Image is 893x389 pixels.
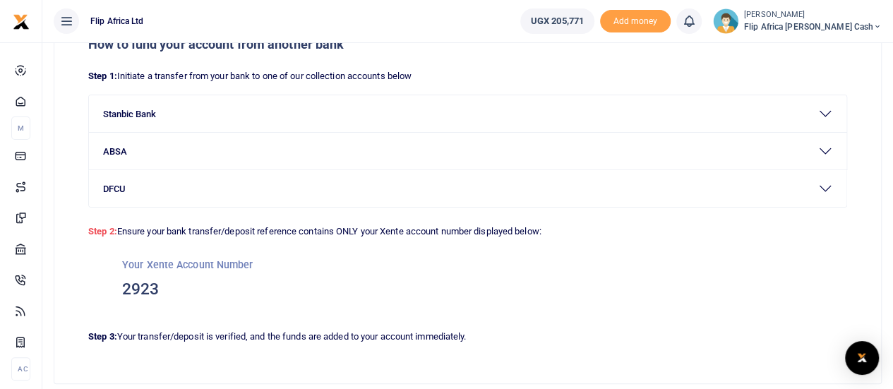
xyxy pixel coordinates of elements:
strong: Step 3: [88,331,117,342]
span: Flip Africa Ltd [85,15,150,28]
h5: How to fund your account from another bank [88,37,847,52]
a: Add money [600,15,671,25]
span: Flip Africa [PERSON_NAME] Cash [744,20,882,33]
small: [PERSON_NAME] [744,9,882,21]
li: Wallet ballance [515,8,600,34]
p: Initiate a transfer from your bank to one of our collection accounts below [88,69,847,84]
button: DFCU [89,170,846,207]
span: UGX 205,771 [531,14,584,28]
small: Your Xente Account Number [122,259,253,270]
strong: Step 1: [88,71,117,81]
li: Toup your wallet [600,10,671,33]
h3: 2923 [122,279,813,300]
li: Ac [11,357,30,381]
strong: Step 2: [88,226,117,237]
a: UGX 205,771 [520,8,594,34]
p: Ensure your bank transfer/deposit reference contains ONLY your Xente account number displayed below: [88,219,847,239]
img: logo-small [13,13,30,30]
li: M [11,116,30,140]
button: ABSA [89,133,846,169]
a: profile-user [PERSON_NAME] Flip Africa [PERSON_NAME] Cash [713,8,882,34]
img: profile-user [713,8,738,34]
p: Your transfer/deposit is verified, and the funds are added to your account immediately. [88,330,847,345]
div: Open Intercom Messenger [845,341,879,375]
button: Stanbic Bank [89,95,846,132]
a: logo-small logo-large logo-large [13,16,30,26]
span: Add money [600,10,671,33]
